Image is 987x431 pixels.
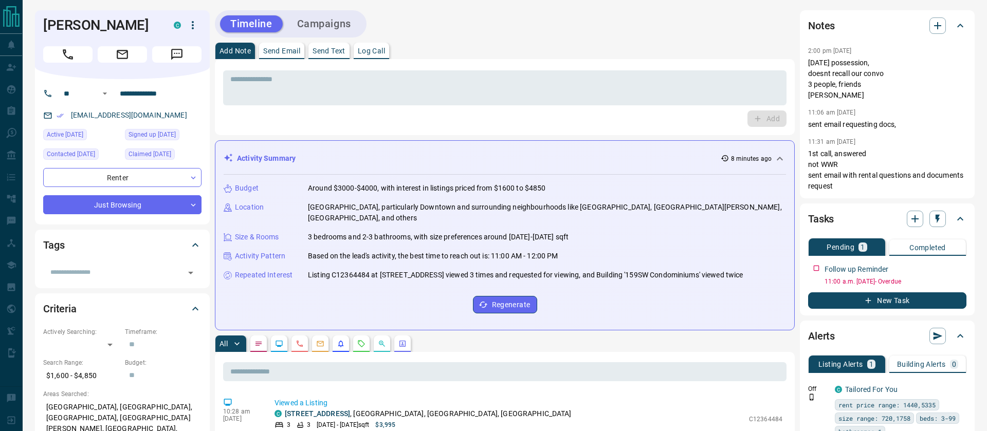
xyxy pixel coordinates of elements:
[220,340,228,347] p: All
[47,149,95,159] span: Contacted [DATE]
[43,195,202,214] div: Just Browsing
[825,277,966,286] p: 11:00 a.m. [DATE] - Overdue
[808,207,966,231] div: Tasks
[125,148,202,163] div: Tue Jul 29 2025
[308,202,786,223] p: [GEOGRAPHIC_DATA], particularly Downtown and surrounding neighbourhoods like [GEOGRAPHIC_DATA], [...
[375,420,395,429] p: $3,995
[43,296,202,321] div: Criteria
[125,327,202,336] p: Timeframe:
[43,168,202,187] div: Renter
[223,408,259,415] p: 10:28 am
[43,389,202,399] p: Areas Searched:
[378,340,386,348] svg: Opportunities
[220,15,283,32] button: Timeline
[731,154,772,163] p: 8 minutes ago
[845,385,898,393] a: Tailored For You
[838,400,936,410] span: rent price range: 1440,5335
[235,232,279,242] p: Size & Rooms
[43,233,202,257] div: Tags
[307,420,310,429] p: 3
[47,129,83,140] span: Active [DATE]
[808,138,855,145] p: 11:31 am [DATE]
[808,17,835,34] h2: Notes
[235,251,285,261] p: Activity Pattern
[308,232,569,242] p: 3 bedrooms and 2-3 bathrooms, with size preferences around [DATE]-[DATE] sqft
[235,202,264,213] p: Location
[749,415,782,424] p: C12364484
[275,410,282,417] div: condos.ca
[808,119,966,130] p: sent email requesting docs,
[57,112,64,119] svg: Email Verified
[224,149,786,168] div: Activity Summary8 minutes ago
[897,361,946,368] p: Building Alerts
[808,47,852,54] p: 2:00 pm [DATE]
[125,358,202,367] p: Budget:
[909,244,946,251] p: Completed
[308,183,545,194] p: Around $3000-$4000, with interest in listings priced from $1600 to $4850
[98,46,147,63] span: Email
[254,340,263,348] svg: Notes
[99,87,111,100] button: Open
[920,413,956,423] span: beds: 3-99
[357,340,365,348] svg: Requests
[313,47,345,54] p: Send Text
[808,109,855,116] p: 11:06 am [DATE]
[308,270,743,280] p: Listing C12364484 at [STREET_ADDRESS] viewed 3 times and requested for viewing, and Building '159...
[808,292,966,309] button: New Task
[263,47,300,54] p: Send Email
[473,296,537,313] button: Regenerate
[869,361,873,368] p: 1
[184,266,198,280] button: Open
[152,46,202,63] span: Message
[43,46,93,63] span: Call
[285,408,572,419] p: , [GEOGRAPHIC_DATA], [GEOGRAPHIC_DATA], [GEOGRAPHIC_DATA]
[71,111,187,119] a: [EMAIL_ADDRESS][DOMAIN_NAME]
[275,398,782,408] p: Viewed a Listing
[861,243,865,251] p: 1
[235,270,293,280] p: Repeated Interest
[296,340,304,348] svg: Calls
[818,361,863,368] p: Listing Alerts
[235,183,259,194] p: Budget
[317,420,369,429] p: [DATE] - [DATE] sqft
[808,324,966,348] div: Alerts
[43,301,77,317] h2: Criteria
[43,129,120,143] div: Sat Aug 30 2025
[398,340,407,348] svg: Agent Actions
[129,129,176,140] span: Signed up [DATE]
[125,129,202,143] div: Tue Jul 29 2025
[237,153,296,164] p: Activity Summary
[808,384,829,393] p: Off
[174,22,181,29] div: condos.ca
[808,211,834,227] h2: Tasks
[308,251,558,261] p: Based on the lead's activity, the best time to reach out is: 11:00 AM - 12:00 PM
[43,237,64,253] h2: Tags
[838,413,910,423] span: size range: 720,1758
[285,409,350,418] a: [STREET_ADDRESS]
[43,358,120,367] p: Search Range:
[808,58,966,101] p: [DATE] possession, doesnt recall our convo 3 people, friends [PERSON_NAME]
[835,386,842,393] div: condos.ca
[223,415,259,422] p: [DATE]
[808,328,835,344] h2: Alerts
[316,340,324,348] svg: Emails
[287,420,290,429] p: 3
[43,17,158,33] h1: [PERSON_NAME]
[287,15,361,32] button: Campaigns
[808,13,966,38] div: Notes
[825,264,888,275] p: Follow up Reminder
[952,361,956,368] p: 0
[827,243,854,251] p: Pending
[43,148,120,163] div: Tue Jul 29 2025
[808,148,966,192] p: 1st call, answered not WWR sent email with rental questions and documents request
[275,340,283,348] svg: Lead Browsing Activity
[220,47,251,54] p: Add Note
[358,47,385,54] p: Log Call
[337,340,345,348] svg: Listing Alerts
[43,327,120,336] p: Actively Searching:
[43,367,120,384] p: $1,600 - $4,850
[129,149,171,159] span: Claimed [DATE]
[808,393,815,401] svg: Push Notification Only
